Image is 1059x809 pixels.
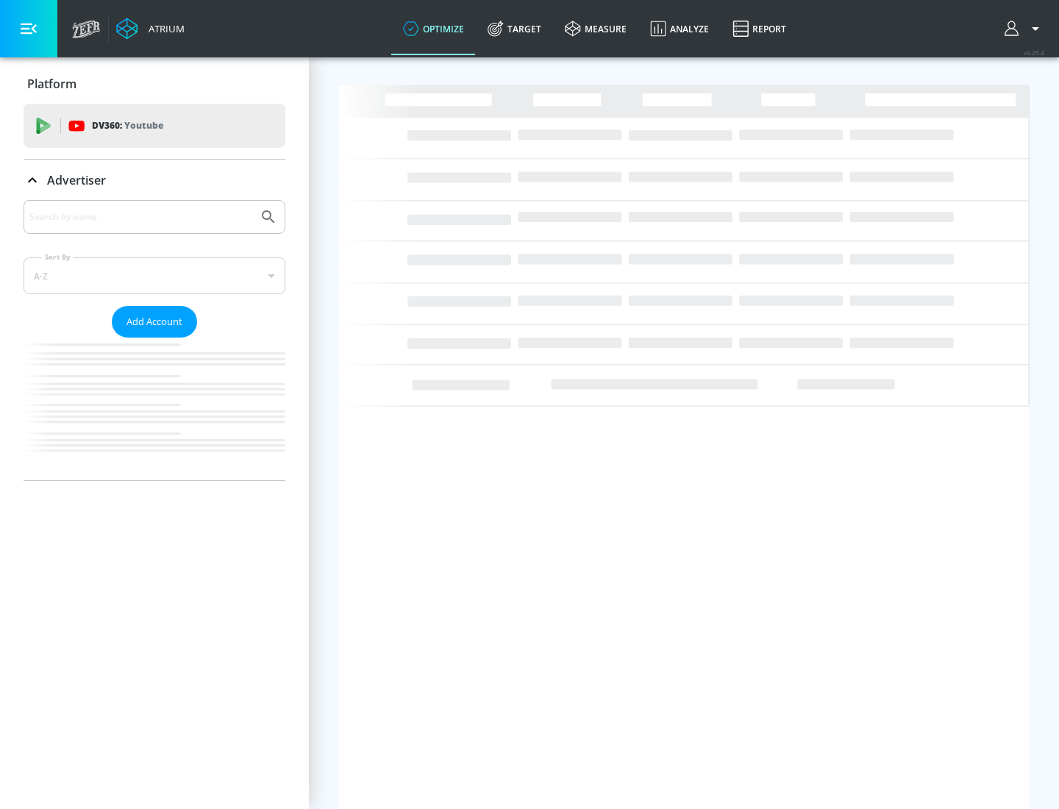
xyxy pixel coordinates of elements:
p: Platform [27,76,76,92]
nav: list of Advertiser [24,338,285,480]
a: measure [553,2,638,55]
label: Sort By [42,252,74,262]
a: Atrium [116,18,185,40]
div: Advertiser [24,160,285,201]
div: Advertiser [24,200,285,480]
p: Advertiser [47,172,106,188]
button: Add Account [112,306,197,338]
a: Report [721,2,798,55]
span: v 4.25.4 [1024,49,1044,57]
a: Target [476,2,553,55]
span: Add Account [126,313,182,330]
input: Search by name [29,207,252,227]
a: Analyze [638,2,721,55]
a: optimize [391,2,476,55]
div: A-Z [24,257,285,294]
p: Youtube [124,118,163,133]
p: DV360: [92,118,163,134]
div: Atrium [143,22,185,35]
div: Platform [24,63,285,104]
div: DV360: Youtube [24,104,285,148]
